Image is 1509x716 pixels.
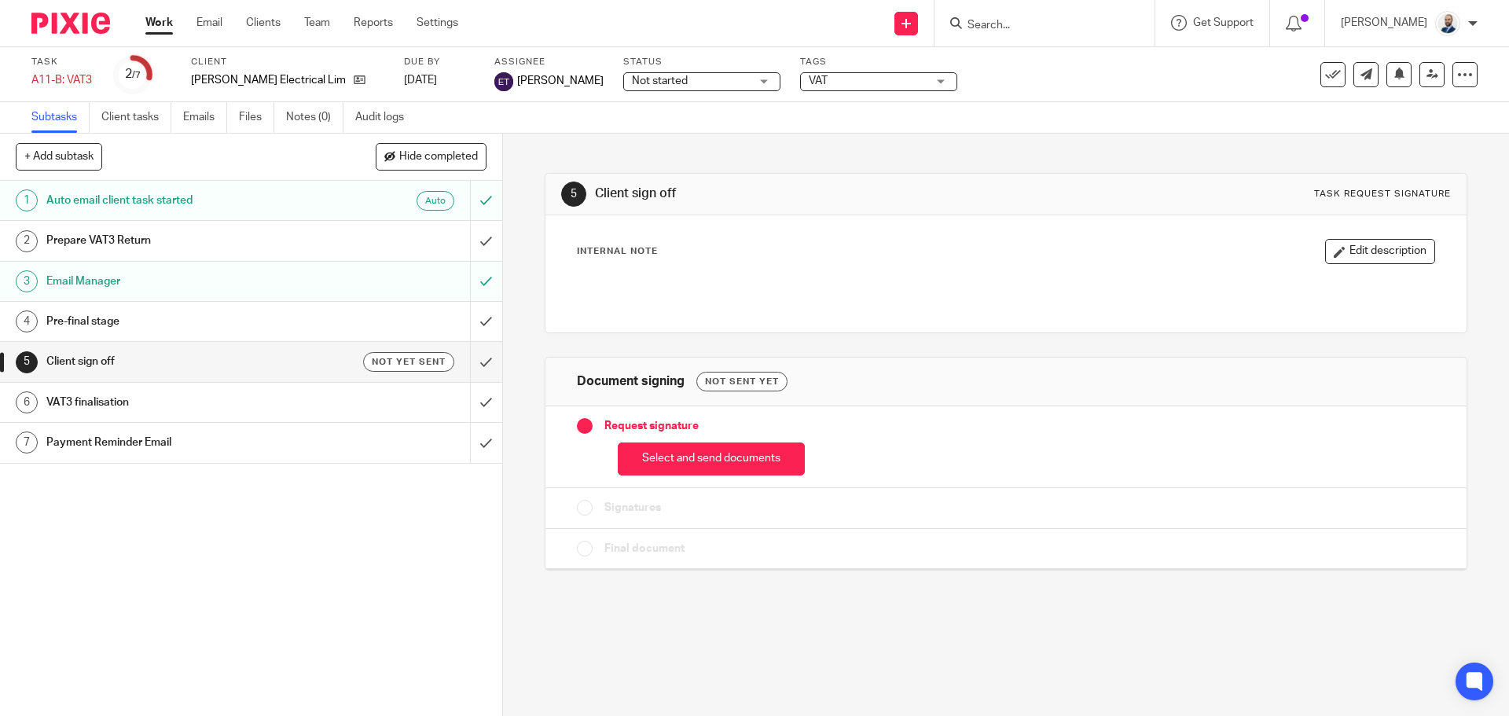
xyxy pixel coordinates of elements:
div: Not sent yet [696,372,788,391]
div: 6 [16,391,38,413]
div: 2 [16,230,38,252]
h1: Auto email client task started [46,189,318,212]
label: Client [191,56,384,68]
button: Edit description [1325,239,1435,264]
h1: VAT3 finalisation [46,391,318,414]
h1: Client sign off [46,350,318,373]
img: Mark%20LI%20profiler.png [1435,11,1460,36]
a: Notes (0) [286,102,343,133]
span: Get Support [1193,17,1254,28]
div: 5 [561,182,586,207]
input: Search [966,19,1107,33]
a: Audit logs [355,102,416,133]
button: Hide completed [376,143,486,170]
div: Auto [417,191,454,211]
h1: Document signing [577,373,685,390]
a: Work [145,15,173,31]
a: Emails [183,102,227,133]
a: Email [196,15,222,31]
label: Tags [800,56,957,68]
span: [DATE] [404,75,437,86]
div: Task request signature [1314,188,1451,200]
a: Reports [354,15,393,31]
span: Hide completed [399,151,478,163]
span: VAT [809,75,828,86]
label: Task [31,56,94,68]
span: Signatures [604,500,661,516]
span: Final document [604,541,685,556]
p: Internal Note [577,245,658,258]
h1: Payment Reminder Email [46,431,318,454]
div: 4 [16,310,38,332]
p: [PERSON_NAME] Electrical Limited [191,72,346,88]
p: [PERSON_NAME] [1341,15,1427,31]
label: Status [623,56,780,68]
button: + Add subtask [16,143,102,170]
span: Not started [632,75,688,86]
small: /7 [132,71,141,79]
h1: Client sign off [595,185,1040,202]
a: Client tasks [101,102,171,133]
img: svg%3E [494,72,513,91]
a: Clients [246,15,281,31]
a: Subtasks [31,102,90,133]
div: 3 [16,270,38,292]
div: 7 [16,431,38,453]
a: Settings [417,15,458,31]
div: A11-B: VAT3 [31,72,94,88]
a: Files [239,102,274,133]
a: Team [304,15,330,31]
label: Due by [404,56,475,68]
span: Not yet sent [372,355,446,369]
span: Request signature [604,418,699,434]
div: 1 [16,189,38,211]
div: 2 [125,65,141,83]
span: [PERSON_NAME] [517,73,604,89]
label: Assignee [494,56,604,68]
div: 5 [16,351,38,373]
h1: Pre-final stage [46,310,318,333]
h1: Email Manager [46,270,318,293]
h1: Prepare VAT3 Return [46,229,318,252]
button: Select and send documents [618,442,805,476]
img: Pixie [31,13,110,34]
